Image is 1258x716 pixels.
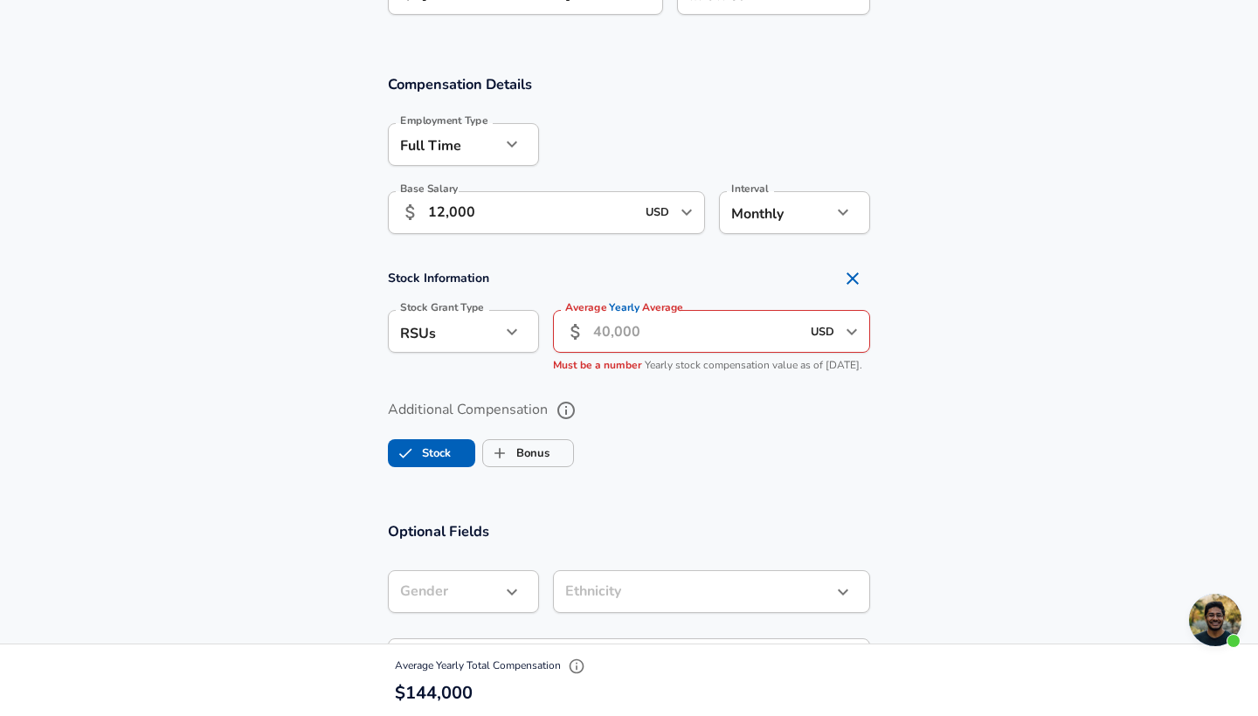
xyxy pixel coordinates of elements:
[388,123,501,166] div: Full Time
[388,74,870,94] h3: Compensation Details
[593,310,800,353] input: 40,000
[400,115,488,126] label: Employment Type
[835,261,870,296] button: Remove Section
[640,199,675,226] input: USD
[565,302,683,313] label: Average Average
[483,437,516,470] span: Bonus
[642,358,862,372] span: Yearly stock compensation value as of [DATE].
[483,437,550,470] label: Bonus
[395,658,590,672] span: Average Yearly Total Compensation
[674,200,699,224] button: Open
[563,653,590,679] button: Explain Total Compensation
[805,318,840,345] input: USD
[428,191,635,234] input: 100,000
[719,191,832,234] div: Monthly
[610,300,640,315] span: Yearly
[388,396,870,425] label: Additional Compensation
[482,439,574,467] button: BonusBonus
[389,437,451,470] label: Stock
[1189,594,1241,646] div: Open chat
[388,439,475,467] button: StockStock
[389,437,422,470] span: Stock
[388,521,870,541] h3: Optional Fields
[400,302,484,313] label: Stock Grant Type
[388,310,501,353] div: RSUs
[400,183,458,194] label: Base Salary
[388,261,870,296] h4: Stock Information
[840,320,864,344] button: Open
[551,396,581,425] button: help
[553,358,642,372] span: Must be a number
[731,183,769,194] label: Interval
